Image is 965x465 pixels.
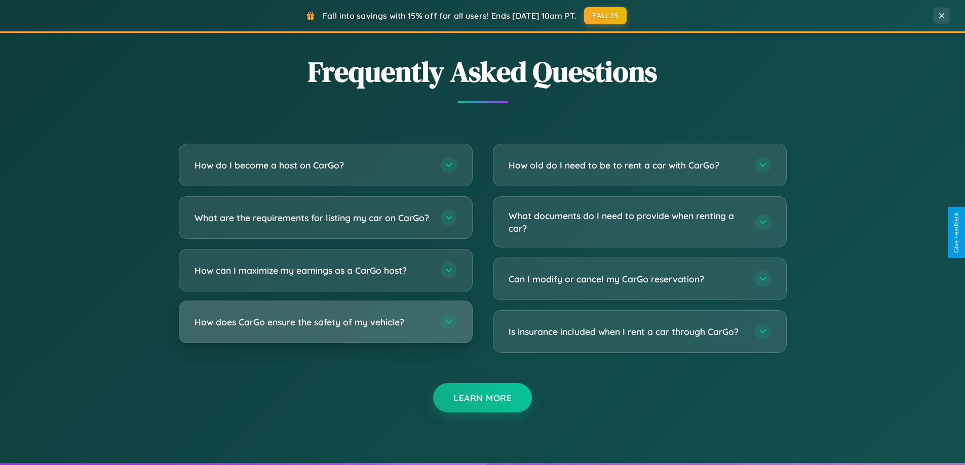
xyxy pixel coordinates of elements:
[509,325,745,338] h3: Is insurance included when I rent a car through CarGo?
[195,212,431,224] h3: What are the requirements for listing my car on CarGo?
[179,52,787,91] h2: Frequently Asked Questions
[509,273,745,285] h3: Can I modify or cancel my CarGo reservation?
[195,316,431,328] h3: How does CarGo ensure the safety of my vehicle?
[584,7,627,24] button: FALL15
[323,11,576,21] span: Fall into savings with 15% off for all users! Ends [DATE] 10am PT.
[433,383,532,412] button: Learn More
[195,264,431,277] h3: How can I maximize my earnings as a CarGo host?
[509,209,745,234] h3: What documents do I need to provide when renting a car?
[953,212,960,253] div: Give Feedback
[195,159,431,172] h3: How do I become a host on CarGo?
[509,159,745,172] h3: How old do I need to be to rent a car with CarGo?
